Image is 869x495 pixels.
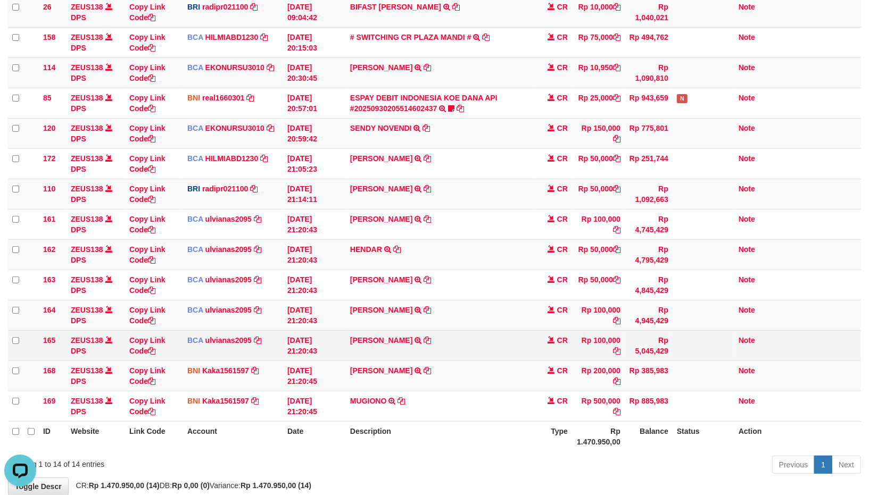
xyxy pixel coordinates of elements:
[71,94,103,102] a: ZEUS138
[452,3,460,11] a: Copy BIFAST ERIKA S PAUN to clipboard
[535,421,572,451] th: Type
[202,3,248,11] a: radipr021100
[613,154,620,163] a: Copy Rp 50,000 to clipboard
[129,63,165,82] a: Copy Link Code
[246,94,254,102] a: Copy real1660301 to clipboard
[613,135,620,143] a: Copy Rp 150,000 to clipboard
[673,421,734,451] th: Status
[71,481,312,490] span: CR: DB: Variance:
[67,421,125,451] th: Website
[254,275,261,284] a: Copy ulvianas2095 to clipboard
[739,154,755,163] a: Note
[557,336,568,345] span: CR
[350,275,412,284] a: [PERSON_NAME]
[350,3,441,11] a: BIFAST [PERSON_NAME]
[43,366,55,375] span: 168
[129,33,165,52] a: Copy Link Code
[572,300,625,330] td: Rp 100,000
[254,215,261,223] a: Copy ulvianas2095 to clipboard
[424,366,431,375] a: Copy MUHAMMAD RENOELD ALFREDO to clipboard
[267,124,274,132] a: Copy EKONURSU3010 to clipboard
[350,184,412,193] a: [PERSON_NAME]
[572,27,625,57] td: Rp 75,000
[251,366,259,375] a: Copy Kaka1561597 to clipboard
[250,184,258,193] a: Copy radipr021100 to clipboard
[71,124,103,132] a: ZEUS138
[739,94,755,102] a: Note
[187,336,203,345] span: BCA
[202,397,249,405] a: Kaka1561597
[832,456,861,474] a: Next
[187,184,200,193] span: BRI
[350,124,412,132] a: SENDY NOVENDI
[283,239,346,270] td: [DATE] 21:20:43
[613,407,620,416] a: Copy Rp 500,000 to clipboard
[187,124,203,132] span: BCA
[260,154,268,163] a: Copy HILMIABD1230 to clipboard
[572,360,625,391] td: Rp 200,000
[67,300,125,330] td: DPS
[205,154,259,163] a: HILMIABD1230
[267,63,274,72] a: Copy EKONURSU3010 to clipboard
[67,391,125,421] td: DPS
[739,336,755,345] a: Note
[350,33,471,41] a: # SWITCHING CR PLAZA MANDI #
[71,184,103,193] a: ZEUS138
[89,481,160,490] strong: Rp 1.470.950,00 (14)
[572,270,625,300] td: Rp 50,000
[739,306,755,314] a: Note
[43,33,55,41] span: 158
[625,179,673,209] td: Rp 1,092,663
[283,421,346,451] th: Date
[739,397,755,405] a: Note
[43,184,55,193] span: 110
[625,391,673,421] td: Rp 885,983
[346,421,535,451] th: Description
[557,306,568,314] span: CR
[205,306,252,314] a: ulvianas2095
[205,33,259,41] a: HILMIABD1230
[129,94,165,113] a: Copy Link Code
[283,118,346,148] td: [DATE] 20:59:42
[424,215,431,223] a: Copy AHMAD MUJAHID to clipboard
[67,118,125,148] td: DPS
[613,377,620,385] a: Copy Rp 200,000 to clipboard
[43,3,52,11] span: 26
[172,481,210,490] strong: Rp 0,00 (0)
[572,330,625,360] td: Rp 100,000
[557,124,568,132] span: CR
[625,148,673,179] td: Rp 251,744
[129,124,165,143] a: Copy Link Code
[739,366,755,375] a: Note
[283,57,346,88] td: [DATE] 20:30:45
[613,245,620,254] a: Copy Rp 50,000 to clipboard
[43,336,55,345] span: 165
[350,245,382,254] a: HENDAR
[457,104,464,113] a: Copy ESPAY DEBIT INDONESIA KOE DANA API #20250930205514602437 to clipboard
[613,316,620,325] a: Copy Rp 100,000 to clipboard
[43,154,55,163] span: 172
[572,57,625,88] td: Rp 10,950
[557,215,568,223] span: CR
[260,33,268,41] a: Copy HILMIABD1230 to clipboard
[572,391,625,421] td: Rp 500,000
[67,27,125,57] td: DPS
[613,347,620,355] a: Copy Rp 100,000 to clipboard
[43,275,55,284] span: 163
[183,421,283,451] th: Account
[814,456,832,474] a: 1
[4,4,36,36] button: Open LiveChat chat widget
[43,306,55,314] span: 164
[557,366,568,375] span: CR
[71,63,103,72] a: ZEUS138
[739,245,755,254] a: Note
[739,3,755,11] a: Note
[205,63,264,72] a: EKONURSU3010
[71,154,103,163] a: ZEUS138
[572,421,625,451] th: Rp 1.470.950,00
[71,336,103,345] a: ZEUS138
[71,3,103,11] a: ZEUS138
[67,88,125,118] td: DPS
[129,245,165,264] a: Copy Link Code
[250,3,258,11] a: Copy radipr021100 to clipboard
